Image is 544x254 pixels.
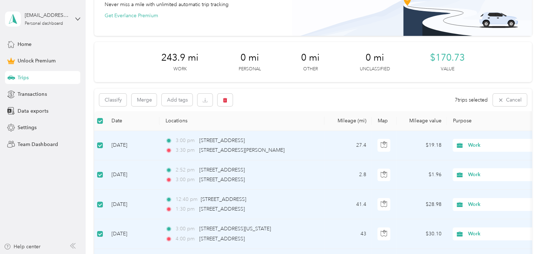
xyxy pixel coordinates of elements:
[176,166,196,174] span: 2:52 pm
[99,94,127,106] button: Classify
[455,96,488,104] span: 7 trips selected
[199,147,285,153] span: [STREET_ADDRESS][PERSON_NAME]
[173,66,186,72] p: Work
[176,146,196,154] span: 3:30 pm
[18,107,48,115] span: Data exports
[468,201,534,208] span: Work
[176,196,197,203] span: 12:40 pm
[440,66,454,72] p: Value
[240,52,259,64] span: 0 mi
[468,171,534,179] span: Work
[468,230,534,238] span: Work
[176,176,196,184] span: 3:00 pm
[324,131,372,160] td: 27.4
[106,131,159,160] td: [DATE]
[324,190,372,219] td: 41.4
[199,177,245,183] span: [STREET_ADDRESS]
[324,111,372,131] th: Mileage (mi)
[303,66,318,72] p: Other
[324,219,372,249] td: 43
[132,94,157,106] button: Merge
[25,11,70,19] div: [EMAIL_ADDRESS][DOMAIN_NAME]
[493,94,527,106] button: Cancel
[18,90,47,98] span: Transactions
[504,214,544,254] iframe: Everlance-gr Chat Button Frame
[106,219,159,249] td: [DATE]
[397,160,447,190] td: $1.96
[372,111,397,131] th: Map
[104,12,158,19] button: Get Everlance Premium
[18,141,58,148] span: Team Dashboard
[360,66,390,72] p: Unclassified
[25,22,63,26] div: Personal dashboard
[239,66,261,72] p: Personal
[176,235,196,243] span: 4:00 pm
[162,94,192,106] button: Add tags
[159,111,324,131] th: Locations
[199,236,245,242] span: [STREET_ADDRESS]
[4,243,40,250] button: Help center
[366,52,384,64] span: 0 mi
[199,137,245,144] span: [STREET_ADDRESS]
[199,226,271,232] span: [STREET_ADDRESS][US_STATE]
[176,205,196,213] span: 1:30 pm
[201,196,246,202] span: [STREET_ADDRESS]
[18,124,37,131] span: Settings
[106,111,159,131] th: Date
[18,74,29,81] span: Trips
[199,167,245,173] span: [STREET_ADDRESS]
[397,190,447,219] td: $28.98
[104,1,228,8] p: Never miss a mile with unlimited automatic trip tracking
[397,131,447,160] td: $19.18
[161,52,199,64] span: 243.9 mi
[199,206,245,212] span: [STREET_ADDRESS]
[176,137,196,145] span: 3:00 pm
[397,219,447,249] td: $30.10
[324,160,372,190] td: 2.8
[430,52,465,64] span: $170.73
[468,141,534,149] span: Work
[106,160,159,190] td: [DATE]
[176,225,196,233] span: 3:00 pm
[301,52,320,64] span: 0 mi
[397,111,447,131] th: Mileage value
[18,41,32,48] span: Home
[106,190,159,219] td: [DATE]
[18,57,55,65] span: Unlock Premium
